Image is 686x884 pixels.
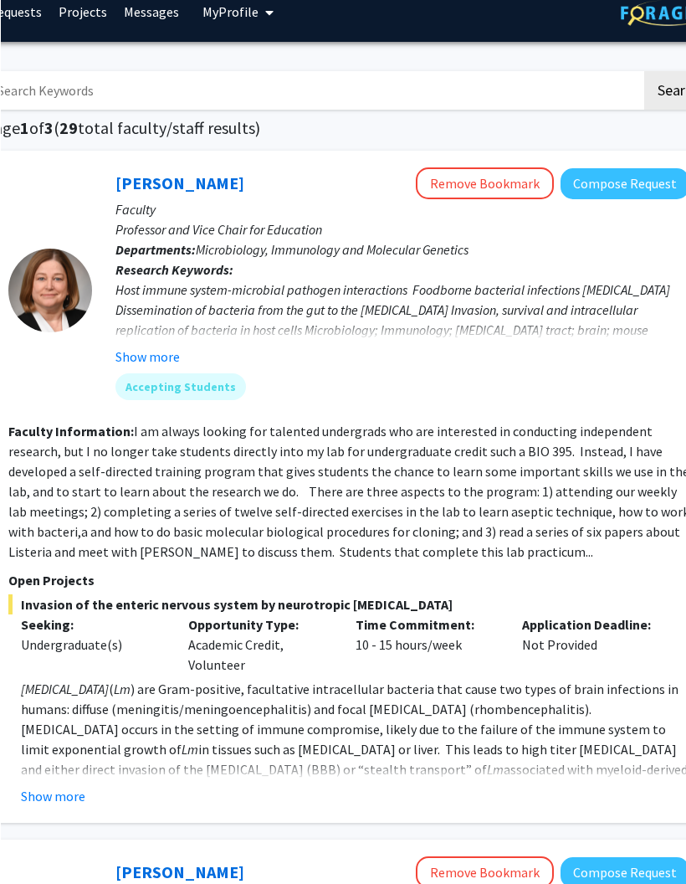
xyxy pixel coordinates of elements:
[115,172,243,193] a: [PERSON_NAME]
[181,741,197,758] em: Lm
[19,117,28,138] span: 1
[202,3,258,20] span: My Profile
[115,373,245,400] mat-chip: Accepting Students
[175,614,342,675] div: Academic Credit, Volunteer
[509,614,676,675] div: Not Provided
[13,809,71,871] iframe: Chat
[486,761,503,778] em: Lm
[20,614,162,635] p: Seeking:
[342,614,509,675] div: 10 - 15 hours/week
[115,347,179,367] button: Show more
[20,786,84,806] button: Show more
[20,635,162,655] div: Undergraduate(s)
[44,117,53,138] span: 3
[115,861,243,882] a: [PERSON_NAME]
[187,614,330,635] p: Opportunity Type:
[521,614,663,635] p: Application Deadline:
[355,614,497,635] p: Time Commitment:
[59,117,77,138] span: 29
[113,681,130,697] em: Lm
[115,261,233,278] b: Research Keywords:
[115,241,195,258] b: Departments:
[20,681,108,697] em: [MEDICAL_DATA]
[8,423,133,439] b: Faculty Information:
[195,241,468,258] span: Microbiology, Immunology and Molecular Genetics
[415,167,553,199] button: Remove Bookmark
